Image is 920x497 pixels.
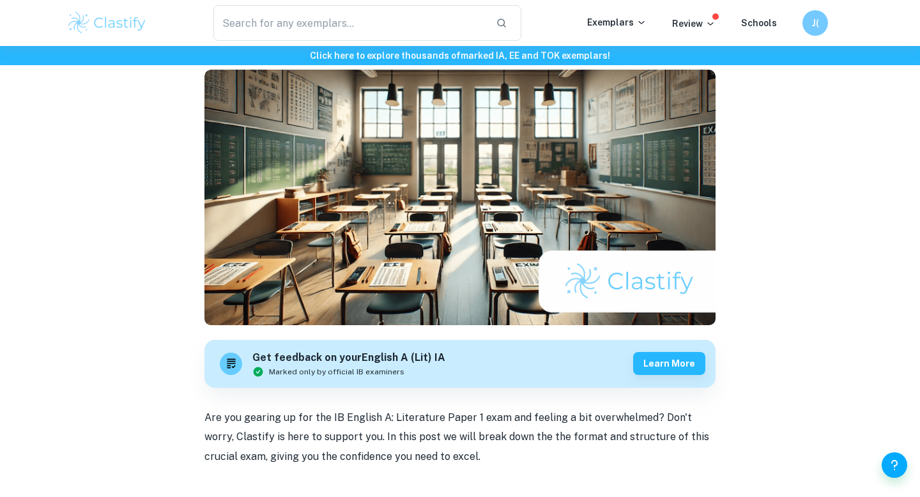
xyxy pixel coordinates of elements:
[252,350,445,366] h6: Get feedback on your English A (Lit) IA
[204,340,716,388] a: Get feedback on yourEnglish A (Lit) IAMarked only by official IB examinersLearn more
[66,10,148,36] img: Clastify logo
[802,10,828,36] button: J(
[741,18,777,28] a: Schools
[587,15,647,29] p: Exemplars
[204,408,716,466] p: Are you gearing up for the IB English A: Literature Paper 1 exam and feeling a bit overwhelmed? D...
[672,17,716,31] p: Review
[269,366,404,378] span: Marked only by official IB examiners
[3,49,917,63] h6: Click here to explore thousands of marked IA, EE and TOK exemplars !
[213,5,486,41] input: Search for any exemplars...
[633,352,705,375] button: Learn more
[808,16,823,30] h6: J(
[882,452,907,478] button: Help and Feedback
[204,70,716,325] img: English A (Lit) Paper 1 Format and Structure cover image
